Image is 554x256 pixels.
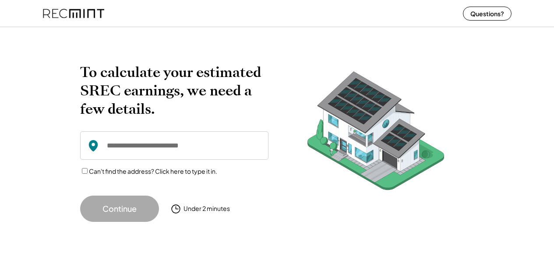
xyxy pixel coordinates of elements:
[463,7,512,21] button: Questions?
[183,204,230,213] div: Under 2 minutes
[89,167,217,175] label: Can't find the address? Click here to type it in.
[43,2,104,25] img: recmint-logotype%403x%20%281%29.jpeg
[80,63,268,118] h2: To calculate your estimated SREC earnings, we need a few details.
[290,63,461,203] img: RecMintArtboard%207.png
[80,196,159,222] button: Continue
